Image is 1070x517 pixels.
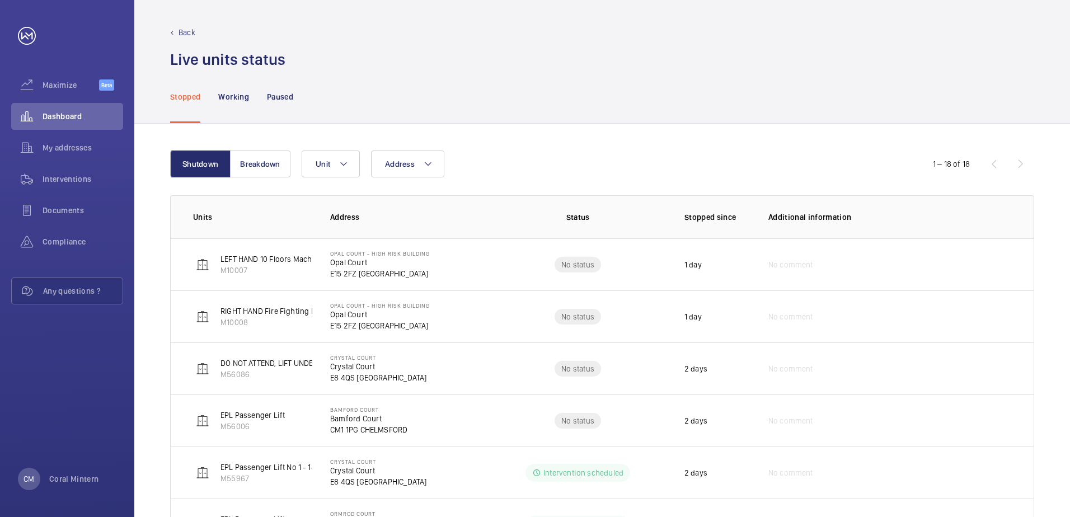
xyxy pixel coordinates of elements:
[43,236,123,247] span: Compliance
[196,414,209,427] img: elevator.svg
[196,362,209,375] img: elevator.svg
[684,211,750,223] p: Stopped since
[43,205,123,216] span: Documents
[170,151,231,177] button: Shutdown
[330,510,429,517] p: Ormrod Court
[768,211,1011,223] p: Additional information
[768,259,813,270] span: No comment
[218,91,248,102] p: Working
[684,415,707,426] p: 2 days
[49,473,99,485] p: Coral Mintern
[43,79,99,91] span: Maximize
[24,473,34,485] p: CM
[561,415,594,426] p: No status
[684,259,702,270] p: 1 day
[330,354,426,361] p: Crystal Court
[371,151,444,177] button: Address
[170,49,285,70] h1: Live units status
[43,173,123,185] span: Interventions
[220,305,421,317] p: RIGHT HAND Fire Fighting Lift 11 Floors Machine Roomless
[330,406,407,413] p: Bamford Court
[768,467,813,478] span: No comment
[316,159,330,168] span: Unit
[99,79,114,91] span: Beta
[179,27,195,38] p: Back
[220,358,507,369] p: DO NOT ATTEND, LIFT UNDER MODERNISATION. Evacuation - EPL Passenger Lift No 2
[684,311,702,322] p: 1 day
[196,258,209,271] img: elevator.svg
[330,424,407,435] p: CM1 1PG CHELMSFORD
[330,320,430,331] p: E15 2FZ [GEOGRAPHIC_DATA]
[561,363,594,374] p: No status
[330,250,430,257] p: Opal Court - High Risk Building
[684,363,707,374] p: 2 days
[170,91,200,102] p: Stopped
[933,158,970,170] div: 1 – 18 of 18
[220,317,421,328] p: M10008
[220,369,507,380] p: M56086
[193,211,312,223] p: Units
[543,467,623,478] p: Intervention scheduled
[220,253,359,265] p: LEFT HAND 10 Floors Machine Roomless
[220,462,321,473] p: EPL Passenger Lift No 1 - 1-16
[267,91,293,102] p: Paused
[330,413,407,424] p: Bamford Court
[768,311,813,322] span: No comment
[220,410,285,421] p: EPL Passenger Lift
[768,415,813,426] span: No comment
[230,151,290,177] button: Breakdown
[330,458,426,465] p: Crystal Court
[385,159,415,168] span: Address
[330,257,430,268] p: Opal Court
[220,265,359,276] p: M10007
[330,476,426,487] p: E8 4QS [GEOGRAPHIC_DATA]
[684,467,707,478] p: 2 days
[220,421,285,432] p: M56006
[196,310,209,323] img: elevator.svg
[330,309,430,320] p: Opal Court
[43,285,123,297] span: Any questions ?
[43,111,123,122] span: Dashboard
[220,473,321,484] p: M55967
[497,211,658,223] p: Status
[43,142,123,153] span: My addresses
[330,211,489,223] p: Address
[768,363,813,374] span: No comment
[561,311,594,322] p: No status
[330,361,426,372] p: Crystal Court
[302,151,360,177] button: Unit
[561,259,594,270] p: No status
[330,465,426,476] p: Crystal Court
[330,268,430,279] p: E15 2FZ [GEOGRAPHIC_DATA]
[196,466,209,480] img: elevator.svg
[330,372,426,383] p: E8 4QS [GEOGRAPHIC_DATA]
[330,302,430,309] p: Opal Court - High Risk Building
